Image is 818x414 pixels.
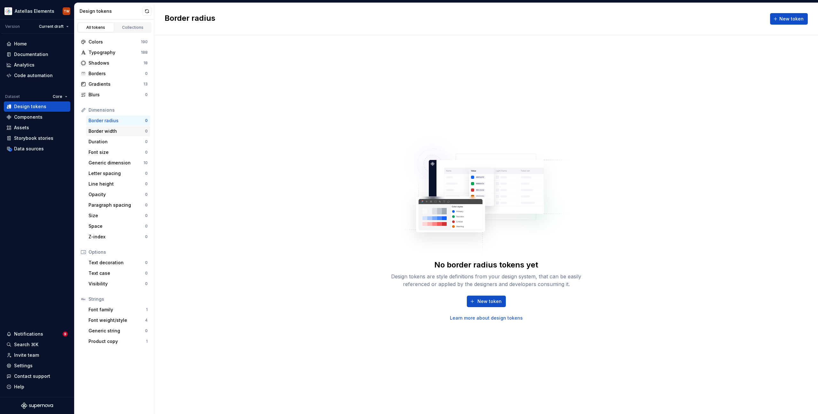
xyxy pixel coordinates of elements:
img: b2369ad3-f38c-46c1-b2a2-f2452fdbdcd2.png [4,7,12,15]
div: Contact support [14,373,50,379]
a: Paragraph spacing0 [86,200,150,210]
a: Font size0 [86,147,150,157]
div: Opacity [89,191,145,198]
a: Documentation [4,49,70,60]
div: 10 [143,160,148,165]
div: Strings [89,296,148,302]
div: Borders [89,70,145,77]
div: Design tokens are style definitions from your design system, that can be easily referenced or app... [384,273,589,288]
a: Opacity0 [86,189,150,200]
div: Paragraph spacing [89,202,145,208]
a: Text decoration0 [86,258,150,268]
a: Colors190 [78,37,150,47]
a: Blurs0 [78,90,150,100]
div: Text case [89,270,145,276]
div: Help [14,384,24,390]
a: Font weight/style4 [86,315,150,325]
div: Generic string [89,328,145,334]
div: Font family [89,307,146,313]
div: Data sources [14,146,44,152]
div: Version [5,24,20,29]
div: 0 [145,181,148,187]
a: Border width0 [86,126,150,136]
a: Text case0 [86,268,150,278]
div: 0 [145,224,148,229]
div: 13 [143,82,148,87]
a: Z-index0 [86,232,150,242]
div: Storybook stories [14,135,53,141]
div: Search ⌘K [14,341,38,348]
div: Analytics [14,62,35,68]
div: Border width [89,128,145,134]
div: Dimensions [89,107,148,113]
a: Learn more about design tokens [450,315,523,321]
div: Components [14,114,42,120]
div: Design tokens [14,103,46,110]
button: Notifications9 [4,329,70,339]
div: Visibility [89,281,145,287]
div: Design tokens [80,8,143,14]
div: Font weight/style [89,317,145,323]
button: Search ⌘K [4,339,70,350]
div: 1 [146,307,148,312]
button: Contact support [4,371,70,381]
a: Line height0 [86,179,150,189]
a: Analytics [4,60,70,70]
div: 1 [146,339,148,344]
span: Core [53,94,62,99]
a: Borders0 [78,68,150,79]
div: Duration [89,139,145,145]
div: Dataset [5,94,20,99]
div: Options [89,249,148,255]
div: 0 [145,271,148,276]
a: Size0 [86,211,150,221]
a: Data sources [4,144,70,154]
div: 0 [145,234,148,239]
a: Duration0 [86,137,150,147]
div: Text decoration [89,259,145,266]
div: 190 [141,39,148,44]
div: 0 [145,139,148,144]
div: Space [89,223,145,229]
a: Letter spacing0 [86,168,150,179]
div: Shadows [89,60,143,66]
div: 0 [145,71,148,76]
div: Blurs [89,92,145,98]
div: Font size [89,149,145,155]
div: 0 [145,260,148,265]
span: New token [477,298,502,305]
a: Space0 [86,221,150,231]
div: Assets [14,124,29,131]
div: Letter spacing [89,170,145,177]
div: 0 [145,328,148,333]
div: TW [64,9,69,14]
a: Generic string0 [86,326,150,336]
div: 0 [145,150,148,155]
div: 0 [145,192,148,197]
div: Colors [89,39,141,45]
button: Current draft [36,22,72,31]
div: All tokens [80,25,112,30]
button: Astellas ElementsTW [1,4,73,18]
a: Product copy1 [86,336,150,346]
button: New token [467,296,506,307]
div: Code automation [14,72,53,79]
a: Generic dimension10 [86,158,150,168]
div: 0 [145,118,148,123]
a: Shadows18 [78,58,150,68]
button: Core [50,92,70,101]
div: Size [89,212,145,219]
div: Astellas Elements [15,8,54,14]
div: 0 [145,92,148,97]
div: Generic dimension [89,160,143,166]
div: 0 [145,171,148,176]
button: New token [770,13,808,25]
div: Gradients [89,81,143,87]
div: 0 [145,203,148,208]
a: Home [4,39,70,49]
svg: Supernova Logo [21,402,53,409]
h2: Border radius [165,13,215,25]
div: Collections [117,25,149,30]
a: Border radius0 [86,115,150,126]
